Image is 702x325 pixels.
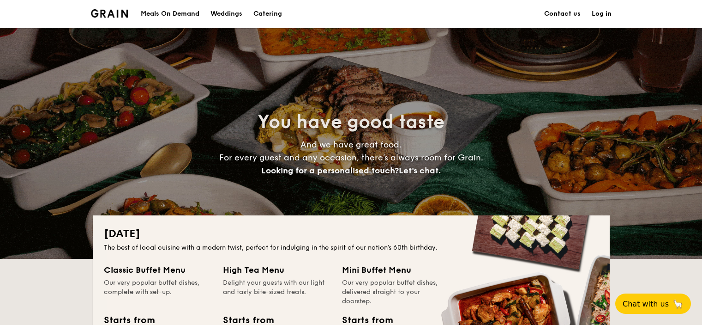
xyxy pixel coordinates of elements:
div: High Tea Menu [223,264,331,276]
span: 🦙 [672,299,684,309]
span: You have good taste [258,111,444,133]
span: And we have great food. For every guest and any occasion, there’s always room for Grain. [219,140,483,176]
span: Looking for a personalised touch? [261,166,399,176]
div: Classic Buffet Menu [104,264,212,276]
div: Our very popular buffet dishes, delivered straight to your doorstep. [342,278,450,306]
div: Mini Buffet Menu [342,264,450,276]
span: Let's chat. [399,166,441,176]
h2: [DATE] [104,227,599,241]
span: Chat with us [623,300,669,308]
img: Grain [91,9,128,18]
a: Logotype [91,9,128,18]
button: Chat with us🦙 [615,294,691,314]
div: The best of local cuisine with a modern twist, perfect for indulging in the spirit of our nation’... [104,243,599,252]
div: Our very popular buffet dishes, complete with set-up. [104,278,212,306]
div: Delight your guests with our light and tasty bite-sized treats. [223,278,331,306]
